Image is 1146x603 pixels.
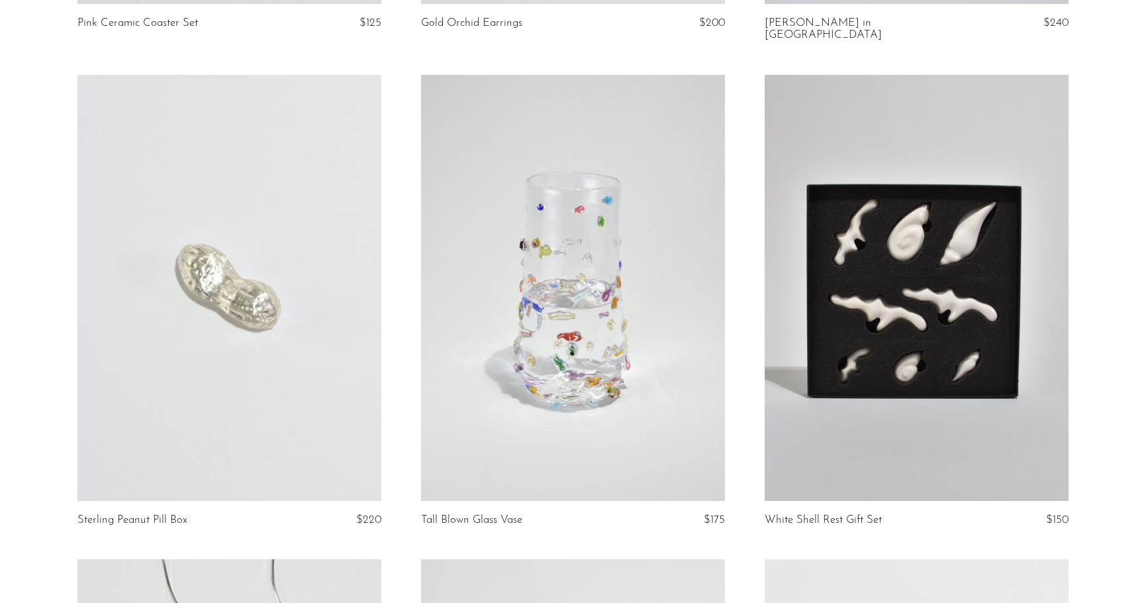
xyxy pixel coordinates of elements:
[1043,17,1069,28] span: $240
[421,17,522,29] a: Gold Orchid Earrings
[421,514,522,526] a: Tall Blown Glass Vase
[1046,514,1069,525] span: $150
[359,17,381,28] span: $125
[356,514,381,525] span: $220
[77,514,187,526] a: Sterling Peanut Pill Box
[77,17,198,29] a: Pink Ceramic Coaster Set
[704,514,725,525] span: $175
[765,17,969,42] a: [PERSON_NAME] in [GEOGRAPHIC_DATA]
[699,17,725,28] span: $200
[765,514,882,526] a: White Shell Rest Gift Set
